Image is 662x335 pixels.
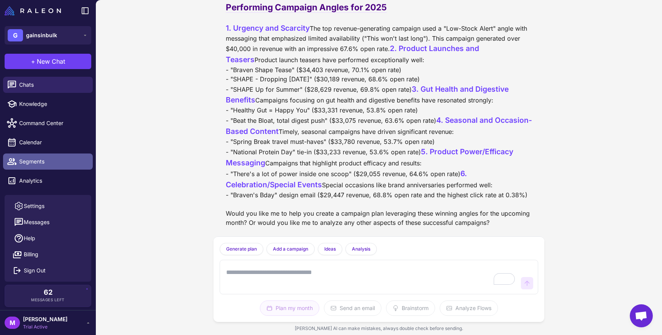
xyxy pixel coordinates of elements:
[214,322,545,335] div: [PERSON_NAME] AI can make mistakes, always double check before sending.
[5,26,91,45] button: Ggainsinbulk
[226,23,310,33] span: 1. Urgency and Scarcity
[3,153,93,170] a: Segments
[3,192,93,208] a: Integrations
[352,246,370,252] span: Analysis
[19,119,87,127] span: Command Center
[226,44,481,64] span: 2. Product Launches and Teasers
[24,266,46,275] span: Sign Out
[44,289,53,296] span: 62
[260,300,319,316] button: Plan my month
[266,243,315,255] button: Add a campaign
[3,173,93,189] a: Analytics
[8,29,23,41] div: G
[24,250,38,259] span: Billing
[24,218,49,226] span: Messages
[3,115,93,131] a: Command Center
[226,246,257,252] span: Generate plan
[31,57,35,66] span: +
[273,246,308,252] span: Add a campaign
[26,31,57,40] span: gainsinbulk
[345,243,377,255] button: Analysis
[220,243,263,255] button: Generate plan
[440,300,498,316] button: Analyze Flows
[19,177,87,185] span: Analytics
[8,262,88,279] button: Sign Out
[3,134,93,150] a: Calendar
[5,6,61,15] img: Raleon Logo
[19,100,87,108] span: Knowledge
[3,96,93,112] a: Knowledge
[226,147,515,167] span: 5. Product Power/Efficacy Messaging
[5,54,91,69] button: +New Chat
[630,304,653,327] a: Open chat
[318,243,342,255] button: Ideas
[19,81,87,89] span: Chats
[23,323,67,330] span: Trial Active
[324,300,381,316] button: Send an email
[19,157,87,166] span: Segments
[37,57,65,66] span: New Chat
[24,202,44,210] span: Settings
[225,265,518,289] textarea: To enrich screen reader interactions, please activate Accessibility in Grammarly extension settings
[23,315,67,323] span: [PERSON_NAME]
[3,77,93,93] a: Chats
[31,297,65,303] span: Messages Left
[324,246,336,252] span: Ideas
[386,300,435,316] button: Brainstorm
[8,214,88,230] button: Messages
[8,230,88,246] a: Help
[19,138,87,147] span: Calendar
[5,317,20,329] div: M
[24,234,35,243] span: Help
